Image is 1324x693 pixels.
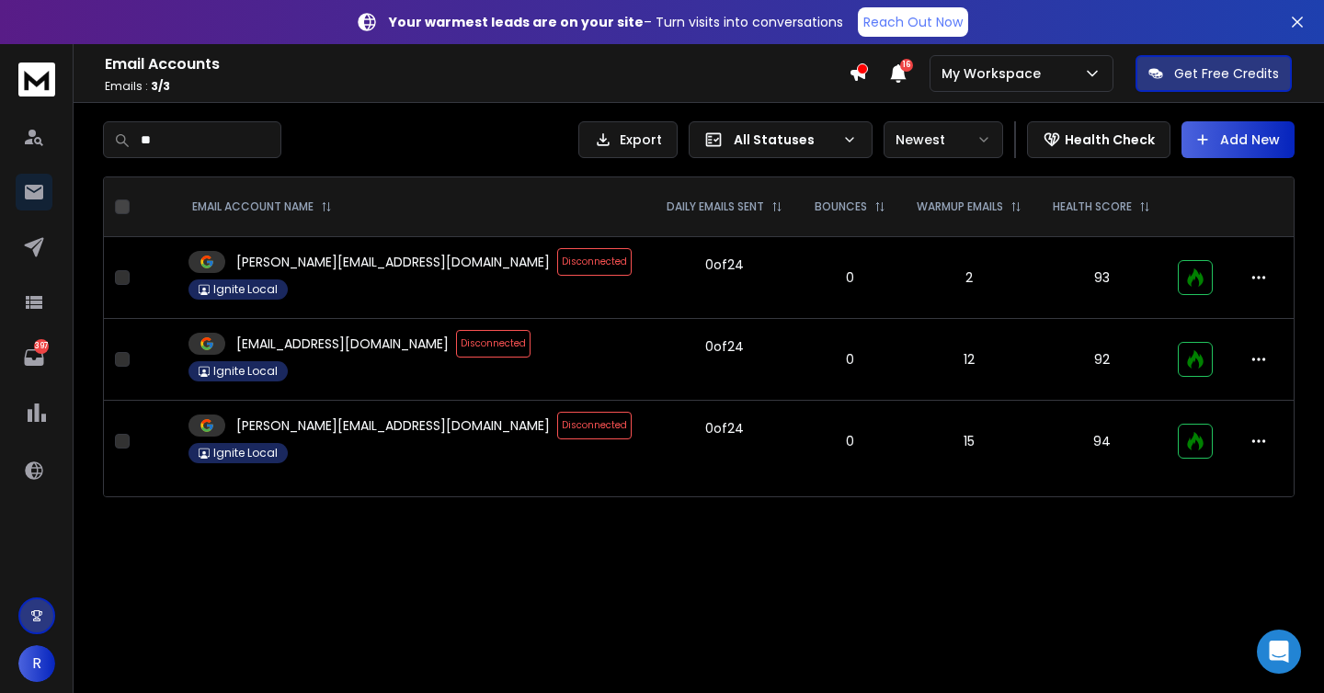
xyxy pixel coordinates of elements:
td: 12 [901,319,1038,401]
p: [PERSON_NAME][EMAIL_ADDRESS][DOMAIN_NAME] [236,253,550,271]
td: 93 [1037,237,1166,319]
td: 2 [901,237,1038,319]
p: WARMUP EMAILS [917,199,1003,214]
p: 397 [34,339,49,354]
span: Disconnected [557,248,632,276]
td: 94 [1037,401,1166,483]
div: 0 of 24 [705,419,744,437]
p: Emails : [105,79,849,94]
p: 0 [810,432,890,450]
p: Reach Out Now [863,13,963,31]
p: BOUNCES [815,199,867,214]
h1: Email Accounts [105,53,849,75]
p: Get Free Credits [1174,64,1279,83]
button: Health Check [1027,121,1170,158]
button: Get Free Credits [1136,55,1292,92]
p: HEALTH SCORE [1053,199,1132,214]
img: logo [18,62,55,97]
p: Health Check [1065,131,1155,149]
p: Ignite Local [213,364,278,379]
button: R [18,645,55,682]
button: Add New [1181,121,1295,158]
span: 16 [900,59,913,72]
p: 0 [810,268,890,287]
div: EMAIL ACCOUNT NAME [192,199,332,214]
td: 92 [1037,319,1166,401]
strong: Your warmest leads are on your site [389,13,644,31]
td: 15 [901,401,1038,483]
p: Ignite Local [213,446,278,460]
button: Export [578,121,678,158]
a: 397 [16,339,52,376]
span: 3 / 3 [151,78,170,94]
span: Disconnected [456,330,531,358]
p: My Workspace [942,64,1048,83]
div: 0 of 24 [705,337,744,356]
div: 0 of 24 [705,256,744,274]
p: Ignite Local [213,282,278,297]
p: [EMAIL_ADDRESS][DOMAIN_NAME] [236,335,449,353]
a: Reach Out Now [858,7,968,37]
button: Newest [884,121,1003,158]
p: [PERSON_NAME][EMAIL_ADDRESS][DOMAIN_NAME] [236,416,550,435]
div: Open Intercom Messenger [1257,630,1301,674]
span: Disconnected [557,412,632,439]
p: 0 [810,350,890,369]
p: All Statuses [734,131,835,149]
p: – Turn visits into conversations [389,13,843,31]
p: DAILY EMAILS SENT [667,199,764,214]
